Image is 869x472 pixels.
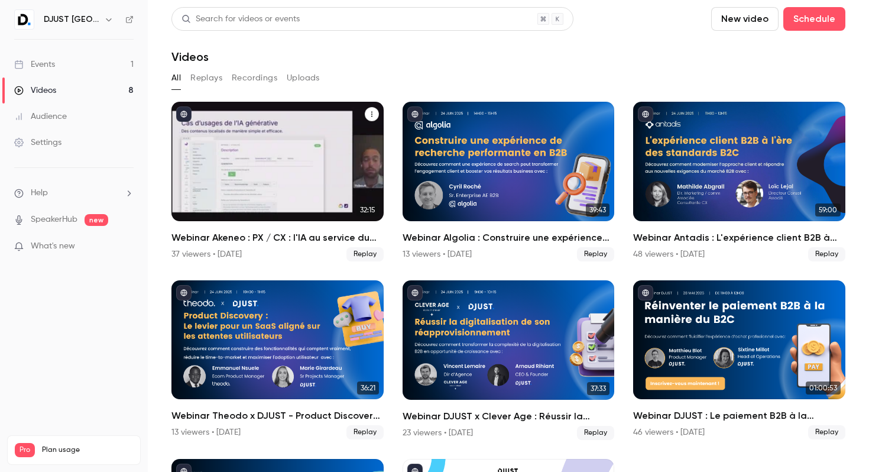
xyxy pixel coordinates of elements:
span: Replay [346,247,384,261]
div: 46 viewers • [DATE] [633,426,705,438]
li: Webinar Antadis : L'expérience client B2B à l'ère des standards B2C : méthodes, attentes et leviers [633,102,845,261]
span: new [85,214,108,226]
span: Replay [808,247,845,261]
button: New video [711,7,779,31]
div: Videos [14,85,56,96]
span: Pro [15,443,35,457]
section: Videos [171,7,845,465]
h2: Webinar DJUST x Clever Age : Réussir la digitalisation de son réapprovisionnement [403,409,615,423]
span: Replay [808,425,845,439]
span: 36:21 [357,382,379,395]
span: What's new [31,240,75,253]
h2: Webinar Antadis : L'expérience client B2B à l'ère des standards B2C : méthodes, attentes et leviers [633,231,845,245]
li: Webinar DJUST x Clever Age : Réussir la digitalisation de son réapprovisionnement [403,280,615,440]
div: 23 viewers • [DATE] [403,427,473,439]
span: 01:00:53 [806,382,841,395]
h6: DJUST [GEOGRAPHIC_DATA] [44,14,99,25]
li: help-dropdown-opener [14,187,134,199]
button: published [176,106,192,122]
div: 48 viewers • [DATE] [633,248,705,260]
h2: Webinar DJUST : Le paiement B2B à la manière du B2C : méthodes, résultats & cas d’usage [633,409,845,423]
span: 37:33 [587,382,609,395]
span: Help [31,187,48,199]
button: Recordings [232,69,277,88]
li: Webinar DJUST : Le paiement B2B à la manière du B2C : méthodes, résultats & cas d’usage [633,280,845,440]
div: 13 viewers • [DATE] [171,426,241,438]
div: 37 viewers • [DATE] [171,248,242,260]
div: Search for videos or events [181,13,300,25]
button: Uploads [287,69,320,88]
iframe: Noticeable Trigger [119,241,134,252]
a: 39:43Webinar Algolia : Construire une expérience de recherche performante en B2B13 viewers • [DAT... [403,102,615,261]
div: Audience [14,111,67,122]
button: published [176,285,192,300]
div: Events [14,59,55,70]
h2: Webinar Akeneo : PX / CX : l'IA au service du B2B [171,231,384,245]
button: Replays [190,69,222,88]
span: Plan usage [42,445,133,455]
img: DJUST France [15,10,34,29]
li: Webinar Algolia : Construire une expérience de recherche performante en B2B [403,102,615,261]
span: Replay [577,247,614,261]
div: Settings [14,137,61,148]
h1: Videos [171,50,209,64]
span: 39:43 [586,203,609,216]
button: published [407,106,423,122]
span: 59:00 [815,203,841,216]
div: 13 viewers • [DATE] [403,248,472,260]
a: 01:00:53Webinar DJUST : Le paiement B2B à la manière du B2C : méthodes, résultats & cas d’usage46... [633,280,845,440]
li: Webinar Theodo x DJUST - Product Discovery : le levier pour un SaaS aligné sur les attentes utili... [171,280,384,440]
a: 59:00Webinar Antadis : L'expérience client B2B à l'ère des standards B2C : méthodes, attentes et ... [633,102,845,261]
a: 32:15Webinar Akeneo : PX / CX : l'IA au service du B2B37 viewers • [DATE]Replay [171,102,384,261]
button: published [638,106,653,122]
button: All [171,69,181,88]
button: published [407,285,423,300]
button: Schedule [783,7,845,31]
h2: Webinar Algolia : Construire une expérience de recherche performante en B2B [403,231,615,245]
span: 32:15 [356,203,379,216]
h2: Webinar Theodo x DJUST - Product Discovery : [PERSON_NAME] pour un SaaS aligné sur les attentes u... [171,409,384,423]
span: Replay [346,425,384,439]
li: Webinar Akeneo : PX / CX : l'IA au service du B2B [171,102,384,261]
button: published [638,285,653,300]
a: 37:33Webinar DJUST x Clever Age : Réussir la digitalisation de son réapprovisionnement23 viewers ... [403,280,615,440]
a: 36:21Webinar Theodo x DJUST - Product Discovery : [PERSON_NAME] pour un SaaS aligné sur les atten... [171,280,384,440]
span: Replay [577,426,614,440]
a: SpeakerHub [31,214,77,226]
